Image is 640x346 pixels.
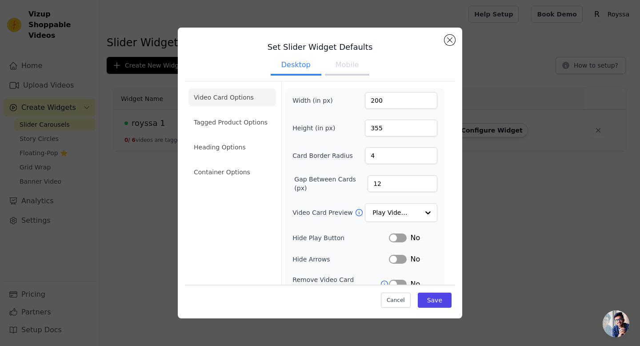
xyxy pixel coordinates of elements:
[292,275,380,293] label: Remove Video Card Shadow
[444,35,455,45] button: Close modal
[188,113,276,131] li: Tagged Product Options
[292,151,353,160] label: Card Border Radius
[292,208,354,217] label: Video Card Preview
[292,124,341,133] label: Height (in px)
[410,254,420,265] span: No
[188,89,276,106] li: Video Card Options
[188,138,276,156] li: Heading Options
[292,96,341,105] label: Width (in px)
[185,42,455,52] h3: Set Slider Widget Defaults
[271,56,321,76] button: Desktop
[410,279,420,290] span: No
[325,56,369,76] button: Mobile
[292,255,389,264] label: Hide Arrows
[603,310,629,337] div: Open chat
[418,293,452,308] button: Save
[188,163,276,181] li: Container Options
[292,233,389,242] label: Hide Play Button
[381,293,411,308] button: Cancel
[294,175,368,193] label: Gap Between Cards (px)
[410,233,420,243] span: No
